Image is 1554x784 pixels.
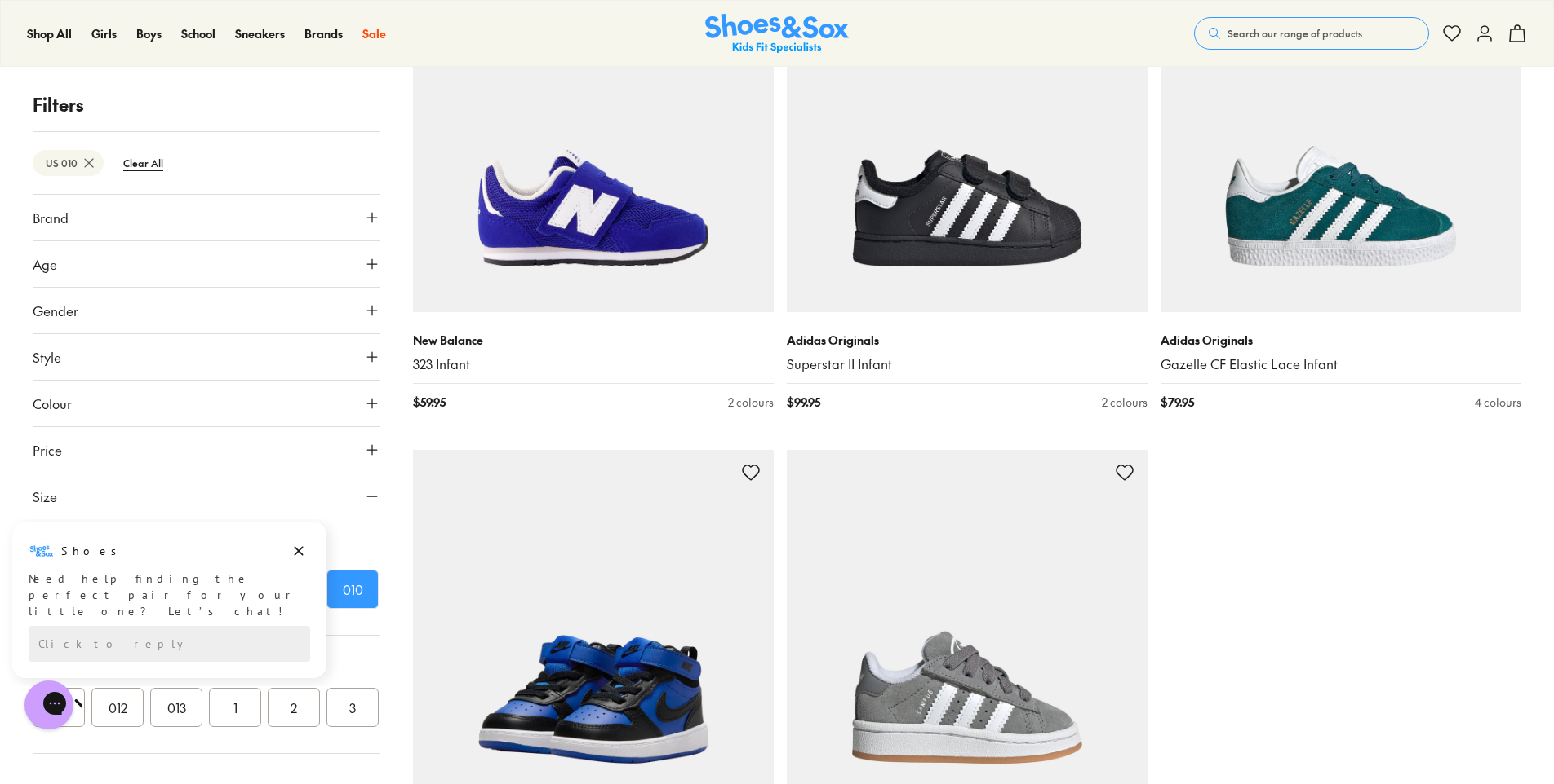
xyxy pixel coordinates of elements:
[1102,394,1148,411] div: 2 colours
[362,25,386,42] span: Sale
[33,427,380,473] button: Price
[110,148,176,178] btn: Clear All
[235,25,285,42] span: Sneakers
[91,688,144,727] button: 012
[33,347,61,367] span: Style
[362,25,386,42] a: Sale
[33,91,380,118] p: Filters
[728,394,774,411] div: 2 colours
[326,688,379,727] button: 3
[33,334,380,380] button: Style
[33,487,57,506] span: Size
[29,107,310,143] div: Reply to the campaigns
[33,288,380,333] button: Gender
[304,25,343,42] a: Brands
[33,301,78,320] span: Gender
[27,25,72,42] span: Shop All
[61,24,126,40] h3: Shoes
[12,2,326,159] div: Campaign message
[91,25,117,42] a: Girls
[287,20,310,43] button: Dismiss campaign
[12,19,326,100] div: Message from Shoes. Need help finding the perfect pair for your little one? Let’s chat!
[150,688,202,727] button: 013
[91,25,117,42] span: Girls
[33,241,380,287] button: Age
[16,675,82,735] iframe: Gorgias live chat messenger
[1161,355,1521,373] a: Gazelle CF Elastic Lace Infant
[304,25,343,42] span: Brands
[209,688,261,727] button: 1
[787,332,1148,349] p: Adidas Originals
[27,25,72,42] a: Shop All
[787,394,820,411] span: $ 99.95
[1161,394,1194,411] span: $ 79.95
[235,25,285,42] a: Sneakers
[33,150,104,176] btn: US 010
[268,688,320,727] button: 2
[705,14,849,54] a: Shoes & Sox
[33,394,72,413] span: Colour
[33,473,380,519] button: Size
[33,440,62,460] span: Price
[787,355,1148,373] a: Superstar II Infant
[1194,17,1429,50] button: Search our range of products
[1475,394,1521,411] div: 4 colours
[413,355,774,373] a: 323 Infant
[705,14,849,54] img: SNS_Logo_Responsive.svg
[33,381,380,426] button: Colour
[33,195,380,240] button: Brand
[29,51,310,100] div: Need help finding the perfect pair for your little one? Let’s chat!
[326,570,379,609] button: 010
[136,25,162,42] a: Boys
[413,332,774,349] p: New Balance
[29,19,55,45] img: Shoes logo
[413,394,446,411] span: $ 59.95
[181,25,215,42] a: School
[33,254,57,274] span: Age
[181,25,215,42] span: School
[33,208,69,227] span: Brand
[1161,332,1521,349] p: Adidas Originals
[136,25,162,42] span: Boys
[1228,26,1362,41] span: Search our range of products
